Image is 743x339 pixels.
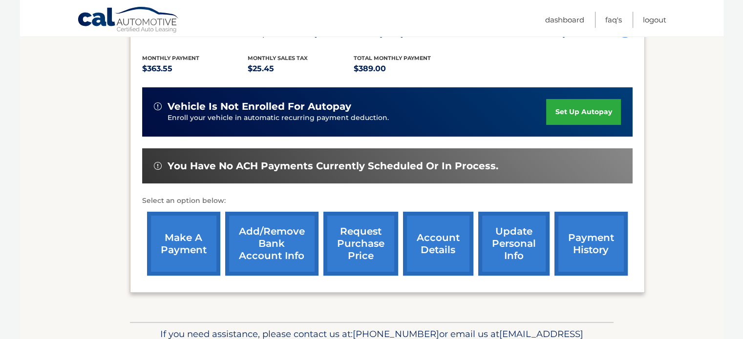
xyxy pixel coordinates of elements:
a: Logout [643,12,666,28]
p: Enroll your vehicle in automatic recurring payment deduction. [168,113,547,123]
a: Add/Remove bank account info [225,212,318,276]
a: request purchase price [323,212,398,276]
a: update personal info [478,212,550,276]
span: You have no ACH payments currently scheduled or in process. [168,160,498,172]
span: Total Monthly Payment [354,55,431,61]
span: vehicle is not enrolled for autopay [168,100,351,113]
a: set up autopay [546,99,620,125]
p: $389.00 [354,62,460,76]
p: $363.55 [142,62,248,76]
p: Select an option below: [142,195,633,207]
a: Cal Automotive [77,6,180,35]
a: make a payment [147,212,220,276]
a: account details [403,212,473,276]
img: alert-white.svg [154,162,162,170]
img: alert-white.svg [154,102,162,110]
a: payment history [554,212,628,276]
p: $25.45 [248,62,354,76]
span: Monthly Payment [142,55,199,61]
span: Monthly sales Tax [248,55,308,61]
a: Dashboard [545,12,584,28]
a: FAQ's [605,12,622,28]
